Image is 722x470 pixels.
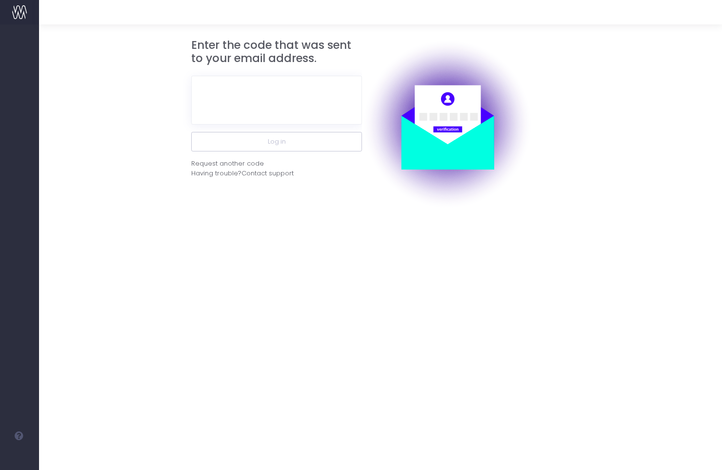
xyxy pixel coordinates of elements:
[362,39,533,210] img: auth.png
[191,159,264,169] div: Request another code
[191,39,362,65] h3: Enter the code that was sent to your email address.
[12,450,27,465] img: images/default_profile_image.png
[241,169,294,178] span: Contact support
[191,169,362,178] div: Having trouble?
[191,132,362,151] button: Log in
